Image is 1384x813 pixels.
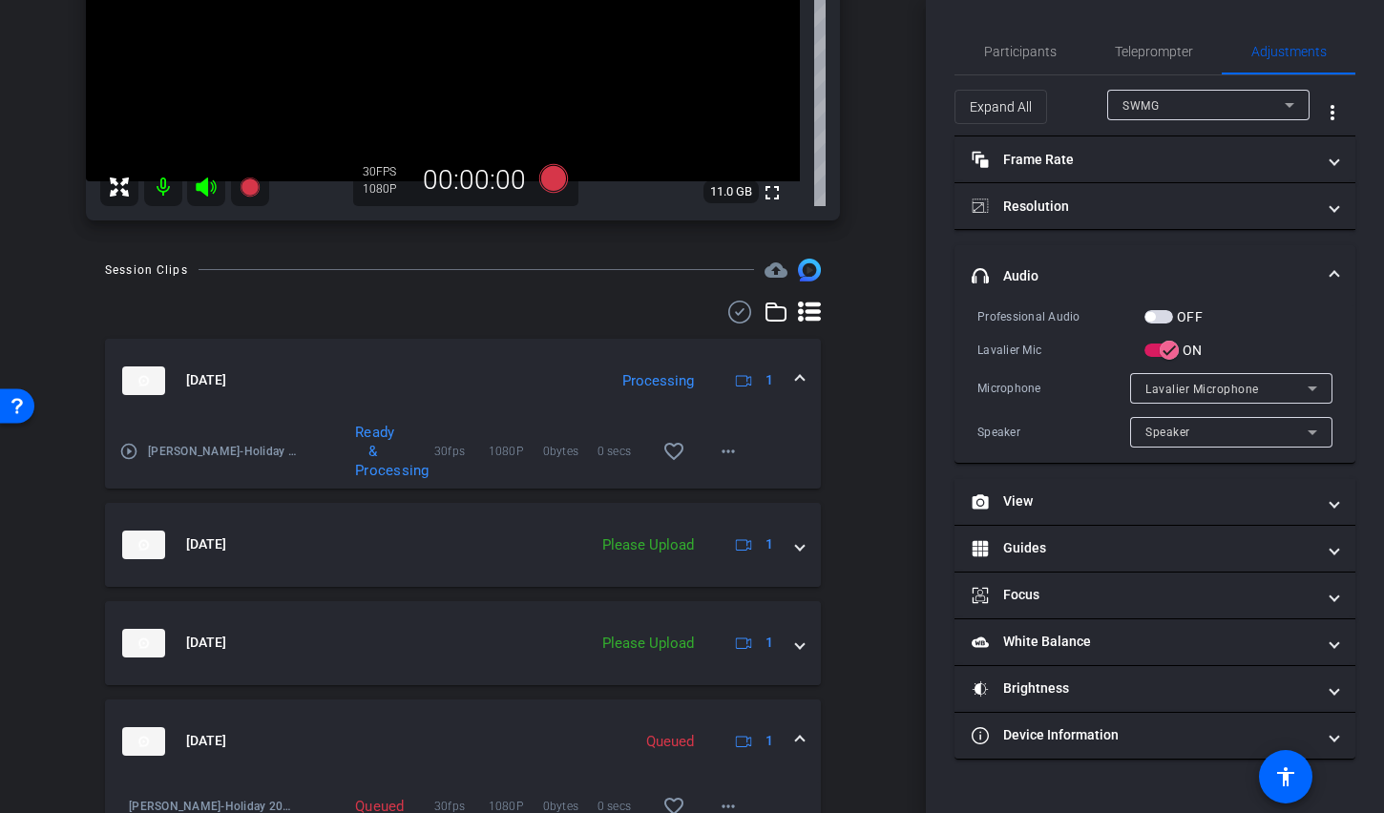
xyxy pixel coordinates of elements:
[376,165,396,178] span: FPS
[977,423,1130,442] div: Speaker
[954,136,1355,182] mat-expansion-panel-header: Frame Rate
[593,633,703,655] div: Please Upload
[543,442,598,461] span: 0bytes
[662,440,685,463] mat-icon: favorite_border
[954,573,1355,618] mat-expansion-panel-header: Focus
[186,633,226,653] span: [DATE]
[703,180,759,203] span: 11.0 GB
[613,370,703,392] div: Processing
[637,731,703,753] div: Queued
[765,731,773,751] span: 1
[593,534,703,556] div: Please Upload
[1274,765,1297,788] mat-icon: accessibility
[761,181,784,204] mat-icon: fullscreen
[363,181,410,197] div: 1080P
[1310,90,1355,135] button: More Options for Adjustments Panel
[1179,341,1203,360] label: ON
[1321,101,1344,124] mat-icon: more_vert
[970,89,1032,125] span: Expand All
[972,538,1315,558] mat-panel-title: Guides
[122,727,165,756] img: thumb-nail
[972,585,1315,605] mat-panel-title: Focus
[765,534,773,554] span: 1
[984,45,1057,58] span: Participants
[148,442,298,461] span: [PERSON_NAME]-Holiday 2025-Matt 3-2025-09-27-07-45-19-463-0
[954,306,1355,463] div: Audio
[105,261,188,280] div: Session Clips
[434,442,489,461] span: 30fps
[186,370,226,390] span: [DATE]
[186,731,226,751] span: [DATE]
[1145,383,1259,396] span: Lavalier Microphone
[954,713,1355,759] mat-expansion-panel-header: Device Information
[363,164,410,179] div: 30
[954,245,1355,306] mat-expansion-panel-header: Audio
[598,442,652,461] span: 0 secs
[954,479,1355,525] mat-expansion-panel-header: View
[977,379,1130,398] div: Microphone
[972,150,1315,170] mat-panel-title: Frame Rate
[977,341,1144,360] div: Lavalier Mic
[105,423,821,489] div: thumb-nail[DATE]Processing1
[717,440,740,463] mat-icon: more_horiz
[954,526,1355,572] mat-expansion-panel-header: Guides
[972,266,1315,286] mat-panel-title: Audio
[972,491,1315,511] mat-panel-title: View
[122,366,165,395] img: thumb-nail
[798,259,821,281] img: Session clips
[346,423,387,480] div: Ready & Processing
[954,90,1047,124] button: Expand All
[1145,426,1190,439] span: Speaker
[410,164,538,197] div: 00:00:00
[765,259,787,281] span: Destinations for your clips
[1173,307,1203,326] label: OFF
[119,442,138,461] mat-icon: play_circle_outline
[977,307,1144,326] div: Professional Audio
[765,259,787,281] mat-icon: cloud_upload
[1122,99,1159,113] span: SWMG
[972,725,1315,745] mat-panel-title: Device Information
[954,619,1355,665] mat-expansion-panel-header: White Balance
[105,601,821,685] mat-expansion-panel-header: thumb-nail[DATE]Please Upload1
[105,699,821,783] mat-expansion-panel-header: thumb-nail[DATE]Queued1
[954,666,1355,712] mat-expansion-panel-header: Brightness
[122,531,165,559] img: thumb-nail
[765,370,773,390] span: 1
[765,633,773,653] span: 1
[972,632,1315,652] mat-panel-title: White Balance
[1251,45,1327,58] span: Adjustments
[105,503,821,587] mat-expansion-panel-header: thumb-nail[DATE]Please Upload1
[972,197,1315,217] mat-panel-title: Resolution
[972,678,1315,698] mat-panel-title: Brightness
[122,629,165,657] img: thumb-nail
[1115,45,1193,58] span: Teleprompter
[954,183,1355,229] mat-expansion-panel-header: Resolution
[186,534,226,554] span: [DATE]
[489,442,543,461] span: 1080P
[105,339,821,423] mat-expansion-panel-header: thumb-nail[DATE]Processing1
